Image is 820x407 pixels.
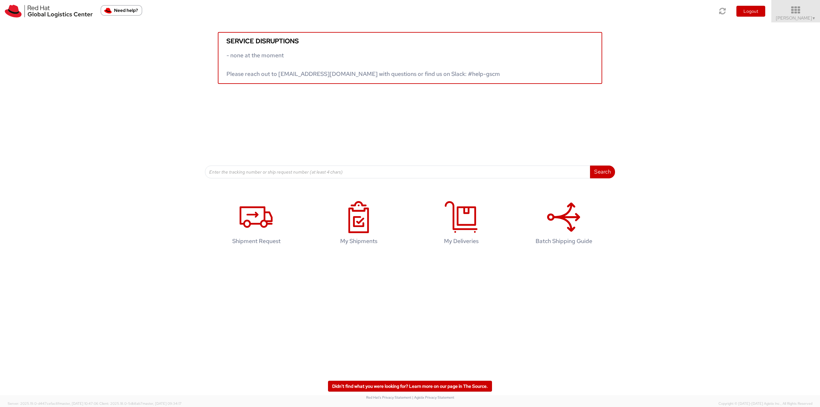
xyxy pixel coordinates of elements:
[218,32,602,84] a: Service disruptions - none at the moment Please reach out to [EMAIL_ADDRESS][DOMAIN_NAME] with qu...
[59,401,98,406] span: master, [DATE] 10:47:06
[5,5,93,18] img: rh-logistics-00dfa346123c4ec078e1.svg
[328,381,492,392] a: Didn't find what you were looking for? Learn more on our page in The Source.
[736,6,765,17] button: Logout
[226,52,500,77] span: - none at the moment Please reach out to [EMAIL_ADDRESS][DOMAIN_NAME] with questions or find us o...
[311,194,407,254] a: My Shipments
[776,15,816,21] span: [PERSON_NAME]
[812,16,816,21] span: ▼
[420,238,503,244] h4: My Deliveries
[522,238,605,244] h4: Batch Shipping Guide
[205,166,590,178] input: Enter the tracking number or ship request number (at least 4 chars)
[718,401,812,406] span: Copyright © [DATE]-[DATE] Agistix Inc., All Rights Reserved
[208,194,304,254] a: Shipment Request
[215,238,298,244] h4: Shipment Request
[8,401,98,406] span: Server: 2025.19.0-d447cefac8f
[412,395,454,400] a: | Agistix Privacy Statement
[590,166,615,178] button: Search
[317,238,400,244] h4: My Shipments
[99,401,182,406] span: Client: 2025.18.0-5db8ab7
[516,194,612,254] a: Batch Shipping Guide
[143,401,182,406] span: master, [DATE] 09:34:17
[413,194,509,254] a: My Deliveries
[366,395,411,400] a: Red Hat's Privacy Statement
[101,5,142,16] button: Need help?
[226,37,594,45] h5: Service disruptions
